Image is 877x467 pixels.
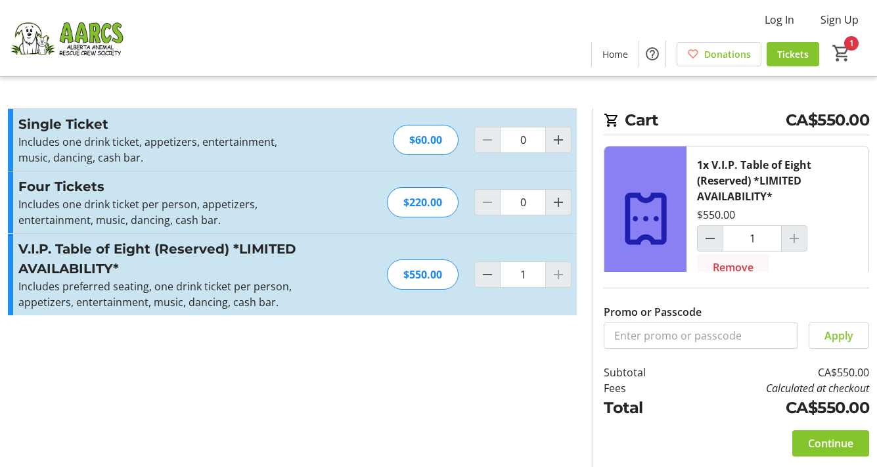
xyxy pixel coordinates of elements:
[639,41,665,67] button: Help
[604,322,798,349] input: Enter promo or passcode
[18,134,305,166] p: Includes one drink ticket, appetizers, entertainment, music, dancing, cash bar.
[777,47,809,61] span: Tickets
[18,278,305,310] p: Includes preferred seating, one drink ticket per person, appetizers, entertainment, music, dancin...
[18,239,305,278] h3: V.I.P. Table of Eight (Reserved) *LIMITED AVAILABILITY*
[704,47,751,61] span: Donations
[765,12,794,28] span: Log In
[809,322,869,349] button: Apply
[393,125,459,155] div: $60.00
[681,365,869,380] td: CA$550.00
[681,380,869,396] td: Calculated at checkout
[792,430,869,456] button: Continue
[698,226,723,251] button: Decrement by one
[18,177,305,196] h3: Four Tickets
[475,262,500,287] button: Decrement by one
[808,435,853,451] span: Continue
[754,9,805,30] button: Log In
[546,127,571,152] button: Increment by one
[604,365,681,380] td: Subtotal
[681,396,869,420] td: CA$550.00
[697,254,769,280] button: Remove
[713,259,753,275] span: Remove
[604,380,681,396] td: Fees
[810,9,869,30] button: Sign Up
[500,127,546,153] input: Single Ticket Quantity
[18,196,305,228] p: Includes one drink ticket per person, appetizers, entertainment, music, dancing, cash bar.
[723,225,782,252] input: V.I.P. Table of Eight (Reserved) *LIMITED AVAILABILITY* Quantity
[592,42,639,66] a: Home
[18,114,305,134] h3: Single Ticket
[604,304,702,320] label: Promo or Passcode
[786,108,870,132] span: CA$550.00
[604,108,869,135] h2: Cart
[387,259,459,290] div: $550.00
[604,396,681,420] td: Total
[602,47,628,61] span: Home
[824,328,853,344] span: Apply
[697,157,858,204] div: 1x V.I.P. Table of Eight (Reserved) *LIMITED AVAILABILITY*
[767,42,819,66] a: Tickets
[500,189,546,215] input: Four Tickets Quantity
[500,261,546,288] input: V.I.P. Table of Eight (Reserved) *LIMITED AVAILABILITY* Quantity
[821,12,859,28] span: Sign Up
[677,42,761,66] a: Donations
[830,41,853,65] button: Cart
[546,190,571,215] button: Increment by one
[8,5,125,71] img: Alberta Animal Rescue Crew Society's Logo
[387,187,459,217] div: $220.00
[697,207,735,223] div: $550.00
